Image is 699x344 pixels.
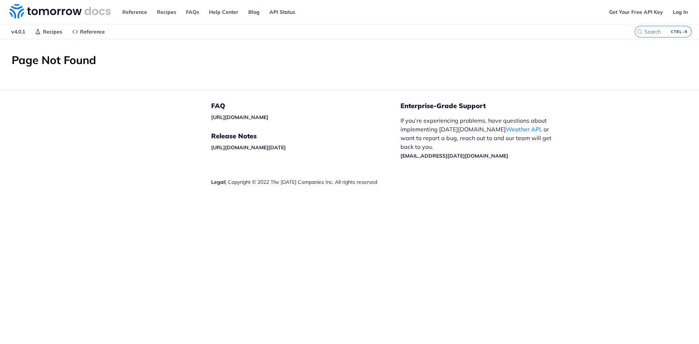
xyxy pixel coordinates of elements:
div: | Copyright © 2022 The [DATE] Companies Inc. All rights reserved [211,178,400,186]
span: v4.0.1 [7,26,29,37]
a: Help Center [205,7,242,17]
a: Blog [244,7,264,17]
svg: Search [637,29,643,35]
a: Recipes [153,7,180,17]
a: [URL][DOMAIN_NAME] [211,114,268,120]
kbd: CTRL-K [669,28,690,35]
a: [EMAIL_ADDRESS][DATE][DOMAIN_NAME] [400,153,508,159]
span: Recipes [43,28,62,35]
a: Recipes [31,26,66,37]
h5: Enterprise-Grade Support [400,102,571,110]
img: Tomorrow.io Weather API Docs [9,4,111,19]
h1: Page Not Found [12,54,687,67]
a: [URL][DOMAIN_NAME][DATE] [211,144,286,151]
a: Reference [68,26,109,37]
a: Weather API [506,126,541,133]
a: FAQs [182,7,203,17]
h5: FAQ [211,102,400,110]
a: Log In [669,7,692,17]
p: If you’re experiencing problems, have questions about implementing [DATE][DOMAIN_NAME] , or want ... [400,116,559,160]
a: Legal [211,179,225,185]
a: Reference [118,7,151,17]
span: Reference [80,28,105,35]
a: Get Your Free API Key [605,7,667,17]
h5: Release Notes [211,132,400,141]
a: API Status [265,7,299,17]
